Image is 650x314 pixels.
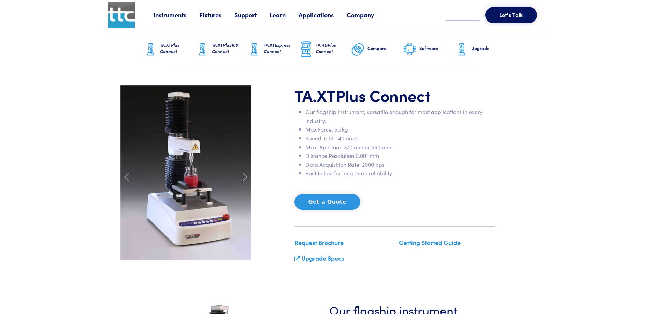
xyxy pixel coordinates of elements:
[196,30,247,69] a: TA.XTPlus100 Connect
[212,42,247,54] h6: TA.XT
[305,134,495,143] li: Speed: 0.01—40mm/s
[347,11,387,19] a: Company
[264,42,299,54] h6: TA.XT
[403,42,417,57] img: software-graphic.png
[299,11,347,19] a: Applications
[299,41,313,58] img: ta-hd-graphic.png
[471,45,507,51] h6: Upgrade
[316,42,351,54] h6: TA.HD
[144,30,196,69] a: TA.XTPlus Connect
[305,143,495,152] li: Max. Aperture: 370 mm or 590 mm
[196,41,209,58] img: ta-xt-graphic.png
[299,30,351,69] a: TA.HDPlus Connect
[316,42,336,54] span: Plus Connect
[305,125,495,134] li: Max Force: 50 kg
[199,11,234,19] a: Fixtures
[351,30,403,69] a: Compare
[247,30,299,69] a: TA.XTExpress Connect
[301,254,344,262] a: Upgrade Specs
[264,42,290,54] span: Express Connect
[419,45,455,51] h6: Software
[120,85,251,260] img: carousel-ta-xt-plus-bloom.jpg
[270,11,299,19] a: Learn
[160,42,179,54] span: Plus Connect
[160,42,196,54] h6: TA.XT
[305,151,495,160] li: Distance Resolution 0.001 mm
[367,45,403,51] h6: Compare
[403,30,455,69] a: Software
[351,41,365,58] img: compare-graphic.png
[294,238,344,247] a: Request Brochure
[108,2,135,28] img: ttc_logo_1x1_v1.0.png
[455,41,468,58] img: ta-xt-graphic.png
[153,11,199,19] a: Instruments
[305,108,495,125] li: Our flagship instrument, versatile enough for most applications in every industry.
[144,41,157,58] img: ta-xt-graphic.png
[247,41,261,58] img: ta-xt-graphic.png
[212,42,239,54] span: Plus100 Connect
[336,84,431,106] span: Plus Connect
[305,160,495,169] li: Data Acquisition Rate: 2000 pps
[399,238,461,247] a: Getting Started Guide
[455,30,507,69] a: Upgrade
[234,11,270,19] a: Support
[305,169,495,178] li: Built to last for long-term reliability
[294,85,495,105] h1: TA.XT
[294,194,360,210] button: Get a Quote
[485,7,537,23] button: Let's Talk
